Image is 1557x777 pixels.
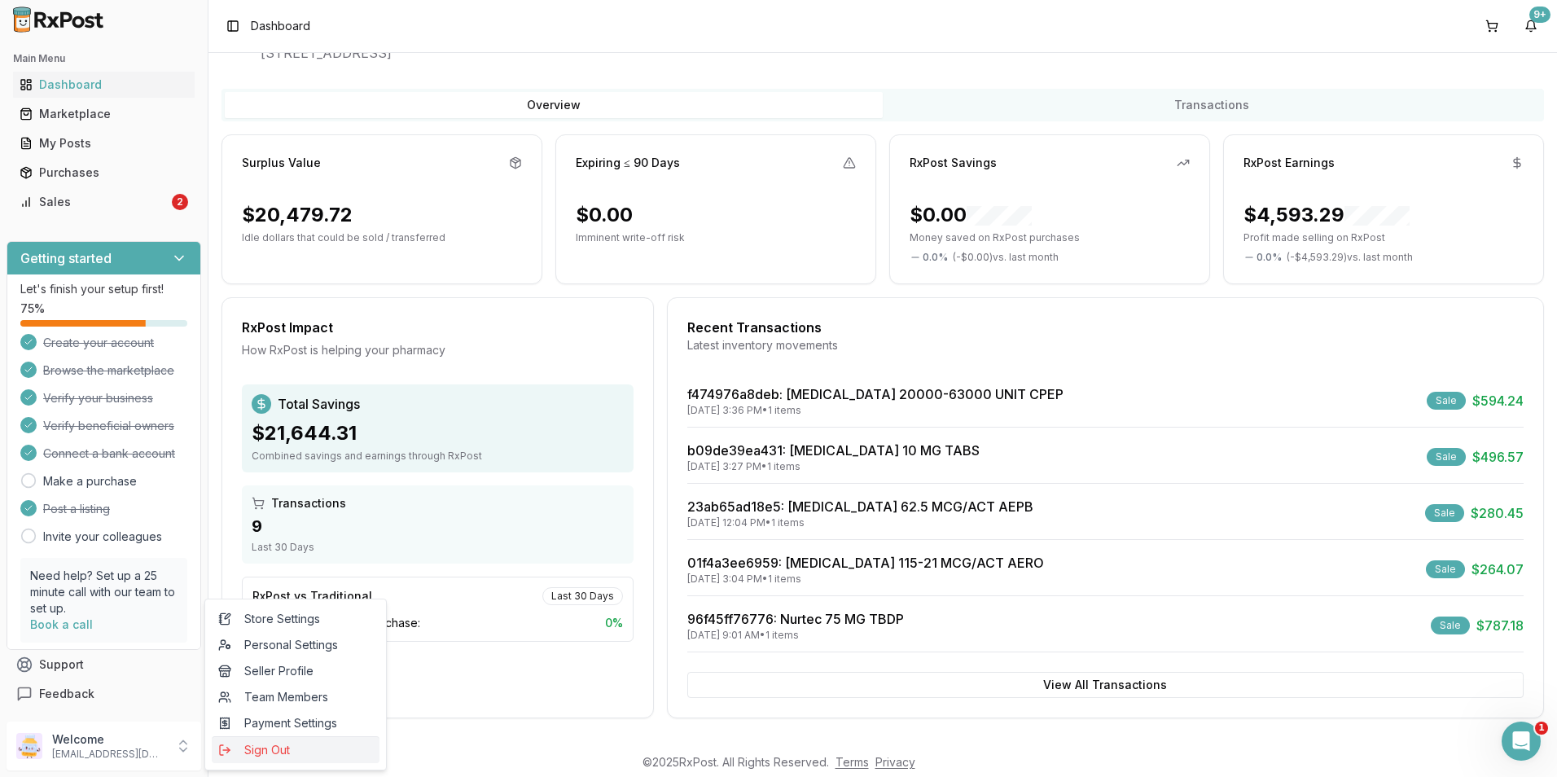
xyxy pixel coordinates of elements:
[43,446,175,462] span: Connect a bank account
[542,587,623,605] div: Last 30 Days
[242,202,353,228] div: $20,479.72
[1287,251,1413,264] span: ( - $4,593.29 ) vs. last month
[218,663,373,679] span: Seller Profile
[605,615,623,631] span: 0 %
[1425,504,1464,522] div: Sale
[1529,7,1550,23] div: 9+
[271,495,346,511] span: Transactions
[687,573,1044,586] div: [DATE] 3:04 PM • 1 items
[251,18,310,34] span: Dashboard
[1243,202,1410,228] div: $4,593.29
[7,189,201,215] button: Sales2
[687,442,980,459] a: b09de39ea431: [MEDICAL_DATA] 10 MG TABS
[13,129,195,158] a: My Posts
[687,555,1044,571] a: 01f4a3ee6959: [MEDICAL_DATA] 115-21 MCG/ACT AERO
[1518,13,1544,39] button: 9+
[172,194,188,210] div: 2
[1472,391,1524,410] span: $594.24
[7,101,201,127] button: Marketplace
[576,155,680,171] div: Expiring ≤ 90 Days
[43,418,174,434] span: Verify beneficial owners
[1427,448,1466,466] div: Sale
[910,202,1032,228] div: $0.00
[39,686,94,702] span: Feedback
[43,335,154,351] span: Create your account
[218,715,373,731] span: Payment Settings
[910,155,997,171] div: RxPost Savings
[687,337,1524,353] div: Latest inventory movements
[687,516,1033,529] div: [DATE] 12:04 PM • 1 items
[212,684,379,710] a: Team Members
[687,404,1064,417] div: [DATE] 3:36 PM • 1 items
[20,135,188,151] div: My Posts
[43,362,174,379] span: Browse the marketplace
[212,736,379,763] button: Sign Out
[20,281,187,297] p: Let's finish your setup first!
[20,77,188,93] div: Dashboard
[1502,722,1541,761] iframe: Intercom live chat
[687,672,1524,698] button: View All Transactions
[212,658,379,684] a: Seller Profile
[261,43,1544,63] span: [STREET_ADDRESS]
[251,18,310,34] nav: breadcrumb
[212,710,379,736] a: Payment Settings
[252,515,624,538] div: 9
[43,529,162,545] a: Invite your colleagues
[43,473,137,489] a: Make a purchase
[687,386,1064,402] a: f474976a8deb: [MEDICAL_DATA] 20000-63000 UNIT CPEP
[1476,616,1524,635] span: $787.18
[7,7,111,33] img: RxPost Logo
[278,394,360,414] span: Total Savings
[875,755,915,769] a: Privacy
[910,231,1190,244] p: Money saved on RxPost purchases
[20,194,169,210] div: Sales
[20,165,188,181] div: Purchases
[212,632,379,658] a: Personal Settings
[13,187,195,217] a: Sales2
[7,72,201,98] button: Dashboard
[218,637,373,653] span: Personal Settings
[7,160,201,186] button: Purchases
[576,231,856,244] p: Imminent write-off risk
[13,52,195,65] h2: Main Menu
[883,92,1541,118] button: Transactions
[687,629,904,642] div: [DATE] 9:01 AM • 1 items
[1257,251,1282,264] span: 0.0 %
[252,420,624,446] div: $21,644.31
[923,251,948,264] span: 0.0 %
[30,568,178,617] p: Need help? Set up a 25 minute call with our team to set up.
[52,748,165,761] p: [EMAIL_ADDRESS][DOMAIN_NAME]
[13,70,195,99] a: Dashboard
[218,611,373,627] span: Store Settings
[7,679,201,709] button: Feedback
[242,318,634,337] div: RxPost Impact
[52,731,165,748] p: Welcome
[687,318,1524,337] div: Recent Transactions
[953,251,1059,264] span: ( - $0.00 ) vs. last month
[687,460,980,473] div: [DATE] 3:27 PM • 1 items
[20,301,45,317] span: 75 %
[225,92,883,118] button: Overview
[7,130,201,156] button: My Posts
[1472,447,1524,467] span: $496.57
[1426,560,1465,578] div: Sale
[242,231,522,244] p: Idle dollars that could be sold / transferred
[20,248,112,268] h3: Getting started
[13,99,195,129] a: Marketplace
[30,617,93,631] a: Book a call
[687,498,1033,515] a: 23ab65ad18e5: [MEDICAL_DATA] 62.5 MCG/ACT AEPB
[43,501,110,517] span: Post a listing
[576,202,633,228] div: $0.00
[16,733,42,759] img: User avatar
[43,390,153,406] span: Verify your business
[218,689,373,705] span: Team Members
[1243,155,1335,171] div: RxPost Earnings
[1427,392,1466,410] div: Sale
[836,755,869,769] a: Terms
[252,450,624,463] div: Combined savings and earnings through RxPost
[218,742,373,758] span: Sign Out
[7,650,201,679] button: Support
[1471,560,1524,579] span: $264.07
[1471,503,1524,523] span: $280.45
[1431,617,1470,634] div: Sale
